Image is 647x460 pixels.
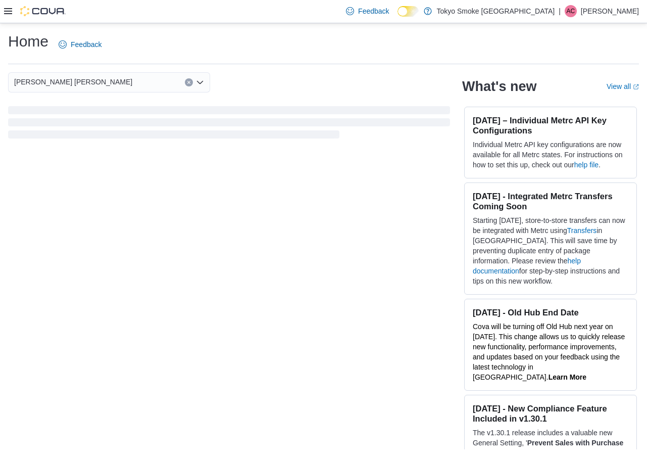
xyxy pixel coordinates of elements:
strong: Prevent Sales with Purchase Limit Warning [473,439,623,457]
span: Feedback [71,39,102,50]
span: Loading [8,108,450,141]
button: Clear input [185,78,193,86]
span: AC [567,5,575,17]
input: Dark Mode [397,6,419,17]
p: Starting [DATE], store-to-store transfers can now be integrated with Metrc using in [GEOGRAPHIC_D... [473,215,628,286]
h3: [DATE] – Individual Metrc API Key Configurations [473,115,628,135]
span: Cova will be turning off Old Hub next year on [DATE]. This change allows us to quickly release ne... [473,323,625,381]
a: Feedback [55,34,106,55]
button: Open list of options [196,78,204,86]
span: Feedback [358,6,389,16]
a: View allExternal link [607,82,639,90]
h2: What's new [462,78,536,95]
p: [PERSON_NAME] [581,5,639,17]
h3: [DATE] - Old Hub End Date [473,307,628,317]
h3: [DATE] - New Compliance Feature Included in v1.30.1 [473,403,628,424]
p: | [559,5,561,17]
p: Tokyo Smoke [GEOGRAPHIC_DATA] [437,5,555,17]
h1: Home [8,31,48,52]
h3: [DATE] - Integrated Metrc Transfers Coming Soon [473,191,628,211]
a: Learn More [549,373,586,381]
p: Individual Metrc API key configurations are now available for all Metrc states. For instructions ... [473,140,628,170]
a: help documentation [473,257,581,275]
a: Transfers [567,226,597,235]
img: Cova [20,6,66,16]
span: [PERSON_NAME] [PERSON_NAME] [14,76,132,88]
a: Feedback [342,1,393,21]
svg: External link [633,84,639,90]
div: Alex Collier [565,5,577,17]
a: help file [574,161,599,169]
